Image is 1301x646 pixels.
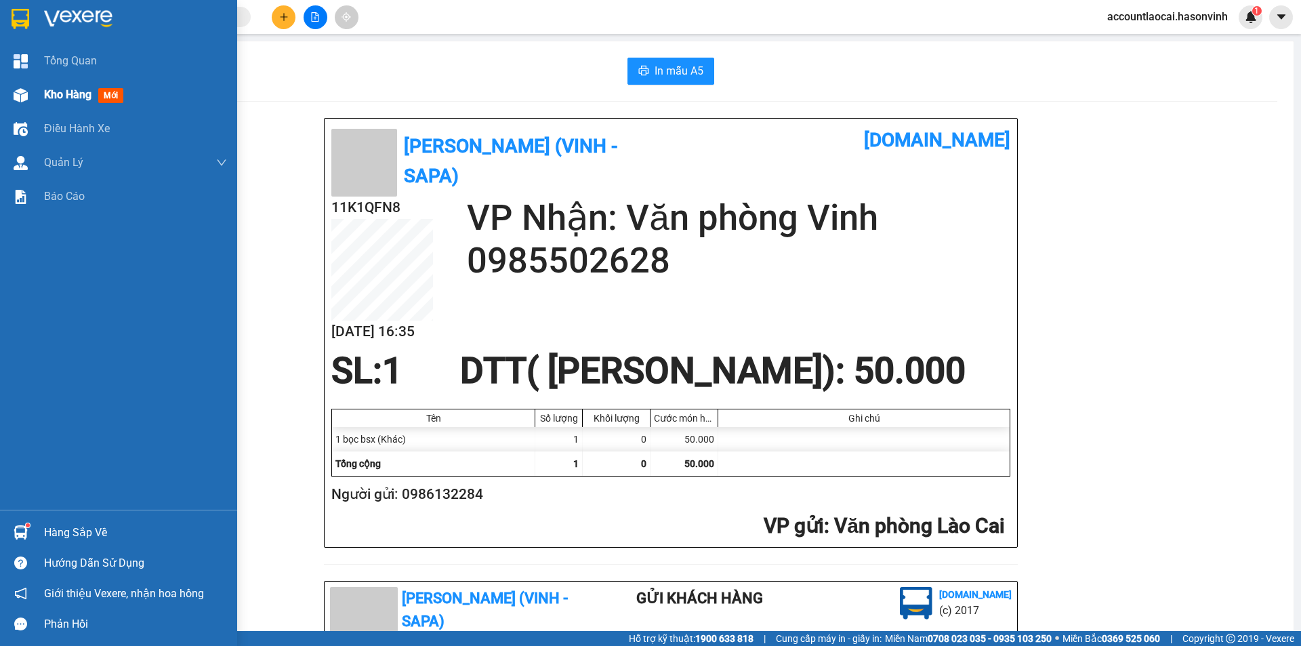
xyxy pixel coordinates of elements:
div: 0 [583,427,650,451]
strong: 0369 525 060 [1102,633,1160,644]
button: printerIn mẫu A5 [627,58,714,85]
span: | [764,631,766,646]
span: plus [279,12,289,22]
h2: : Văn phòng Lào Cai [331,512,1005,540]
b: [DOMAIN_NAME] [864,129,1010,151]
h2: Người gửi: 0986132284 [331,483,1005,506]
span: Tổng Quan [44,52,97,69]
h2: 0985502628 [467,239,1010,282]
button: plus [272,5,295,29]
span: Miền Bắc [1062,631,1160,646]
img: logo-vxr [12,9,29,29]
span: 0 [641,458,646,469]
span: printer [638,65,649,78]
strong: 0708 023 035 - 0935 103 250 [928,633,1052,644]
span: Giới thiệu Vexere, nhận hoa hồng [44,585,204,602]
img: logo.jpg [900,587,932,620]
span: SL: [331,350,382,392]
li: (c) 2017 [939,602,1012,619]
h2: VP Nhận: Văn phòng Vinh [71,79,327,164]
img: solution-icon [14,190,28,204]
span: Điều hành xe [44,120,110,137]
img: warehouse-icon [14,122,28,136]
span: message [14,618,27,630]
span: 1 [573,458,579,469]
div: Số lượng [539,413,579,424]
span: notification [14,587,27,600]
button: aim [335,5,358,29]
div: 50.000 [650,427,718,451]
span: | [1170,631,1172,646]
span: 50.000 [684,458,714,469]
div: Hàng sắp về [44,523,227,543]
h2: [DATE] 16:35 [331,321,433,343]
b: [PERSON_NAME] (Vinh - Sapa) [404,135,618,187]
span: Tổng cộng [335,458,381,469]
span: down [216,157,227,168]
span: DTT( [PERSON_NAME]) : 50.000 [460,350,966,392]
span: VP gửi [764,514,824,538]
img: warehouse-icon [14,525,28,540]
span: copyright [1226,634,1235,643]
h2: 11K1QFN8 [7,79,109,101]
span: 1 [382,350,402,392]
span: Cung cấp máy in - giấy in: [776,631,882,646]
b: Gửi khách hàng [636,590,763,607]
span: mới [98,88,123,103]
h2: VP Nhận: Văn phòng Vinh [467,197,1010,239]
img: warehouse-icon [14,88,28,102]
b: [DOMAIN_NAME] [181,11,327,33]
h2: 11K1QFN8 [331,197,433,219]
span: Báo cáo [44,188,85,205]
img: dashboard-icon [14,54,28,68]
div: 1 [535,427,583,451]
span: Hỗ trợ kỹ thuật: [629,631,753,646]
span: Kho hàng [44,88,91,101]
span: In mẫu A5 [655,62,703,79]
sup: 1 [1252,6,1262,16]
img: warehouse-icon [14,156,28,170]
button: file-add [304,5,327,29]
div: Cước món hàng [654,413,714,424]
span: Miền Nam [885,631,1052,646]
button: caret-down [1269,5,1293,29]
span: caret-down [1275,11,1287,23]
b: [PERSON_NAME] (Vinh - Sapa) [57,17,203,69]
span: accountlaocai.hasonvinh [1096,8,1239,25]
div: Tên [335,413,531,424]
span: 1 [1254,6,1259,16]
div: Hướng dẫn sử dụng [44,553,227,573]
span: file-add [310,12,320,22]
span: ⚪️ [1055,636,1059,641]
div: Ghi chú [722,413,1006,424]
span: Quản Lý [44,154,83,171]
div: 1 bọc bsx (Khác) [332,427,535,451]
img: icon-new-feature [1245,11,1257,23]
strong: 1900 633 818 [695,633,753,644]
span: question-circle [14,557,27,569]
span: aim [342,12,351,22]
div: Khối lượng [586,413,646,424]
sup: 1 [26,523,30,527]
div: Phản hồi [44,614,227,634]
b: [PERSON_NAME] (Vinh - Sapa) [402,590,568,630]
b: [DOMAIN_NAME] [939,589,1012,600]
